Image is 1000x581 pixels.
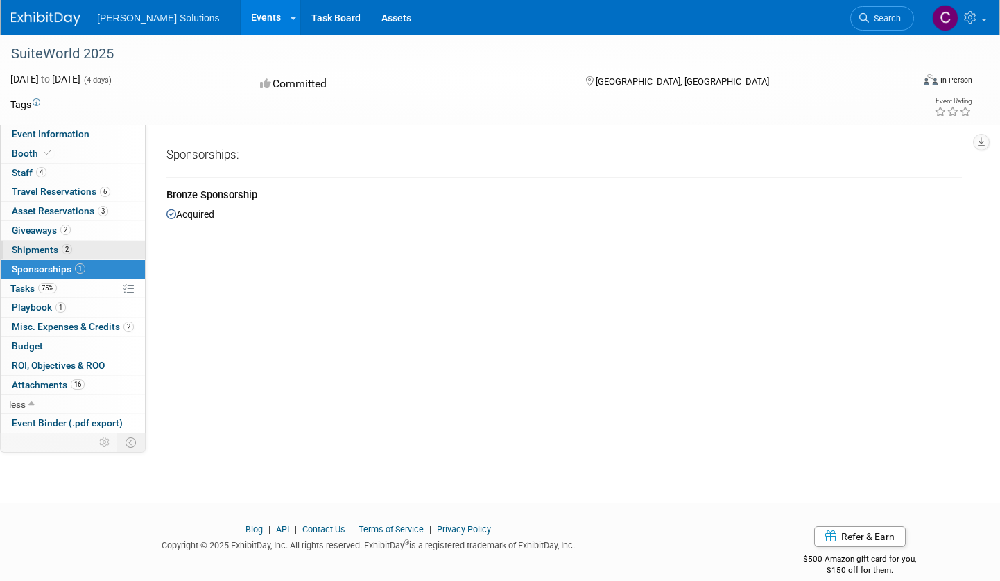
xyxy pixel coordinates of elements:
span: Staff [12,167,46,178]
span: | [426,524,435,535]
a: Giveaways2 [1,221,145,240]
span: 16 [71,379,85,390]
span: [DATE] [DATE] [10,73,80,85]
div: In-Person [940,75,972,85]
td: Tags [10,98,40,112]
span: Booth [12,148,54,159]
div: Event Format [829,72,972,93]
a: less [1,395,145,414]
a: Tasks75% [1,279,145,298]
a: Attachments16 [1,376,145,394]
img: ExhibitDay [11,12,80,26]
a: Blog [245,524,263,535]
span: [GEOGRAPHIC_DATA], [GEOGRAPHIC_DATA] [596,76,769,87]
span: 1 [55,302,66,313]
span: Playbook [12,302,66,313]
span: Shipments [12,244,72,255]
a: Budget [1,337,145,356]
span: Sponsorships [12,263,85,275]
a: Event Information [1,125,145,144]
span: 1 [75,263,85,274]
img: Format-Inperson.png [924,74,938,85]
a: ROI, Objectives & ROO [1,356,145,375]
span: | [347,524,356,535]
a: API [276,524,289,535]
a: Misc. Expenses & Credits2 [1,318,145,336]
div: Committed [256,72,562,96]
a: Refer & Earn [814,526,906,547]
span: less [9,399,26,410]
div: $150 off for them. [748,564,972,576]
span: Event Information [12,128,89,139]
a: Staff4 [1,164,145,182]
img: Cameron Sigurdson [932,5,958,31]
span: Tasks [10,283,57,294]
span: to [39,73,52,85]
span: 2 [62,244,72,254]
span: 3 [98,206,108,216]
span: (4 days) [83,76,112,85]
a: Booth [1,144,145,163]
a: Asset Reservations3 [1,202,145,220]
div: Copyright © 2025 ExhibitDay, Inc. All rights reserved. ExhibitDay is a registered trademark of Ex... [10,536,727,552]
span: [PERSON_NAME] Solutions [97,12,220,24]
a: Contact Us [302,524,345,535]
div: Acquired [166,205,962,221]
span: Budget [12,340,43,352]
span: 6 [100,187,110,197]
a: Privacy Policy [437,524,491,535]
div: SuiteWorld 2025 [6,42,890,67]
span: Asset Reservations [12,205,108,216]
span: ROI, Objectives & ROO [12,360,105,371]
i: Booth reservation complete [44,149,51,157]
div: $500 Amazon gift card for you, [748,544,972,576]
span: 2 [60,225,71,235]
span: 75% [38,283,57,293]
sup: ® [404,539,409,546]
a: Shipments2 [1,241,145,259]
a: Travel Reservations6 [1,182,145,201]
a: Event Binder (.pdf export) [1,414,145,433]
span: Travel Reservations [12,186,110,197]
a: Search [850,6,914,31]
a: Sponsorships1 [1,260,145,279]
span: Misc. Expenses & Credits [12,321,134,332]
a: Terms of Service [359,524,424,535]
div: Event Rating [934,98,972,105]
span: | [291,524,300,535]
a: Playbook1 [1,298,145,317]
td: Toggle Event Tabs [117,433,146,451]
span: 2 [123,322,134,332]
span: Event Binder (.pdf export) [12,417,123,428]
span: Giveaways [12,225,71,236]
span: 4 [36,167,46,177]
td: Personalize Event Tab Strip [93,433,117,451]
span: Attachments [12,379,85,390]
div: Sponsorships: [166,147,962,168]
div: Bronze Sponsorship [166,188,962,205]
span: | [265,524,274,535]
span: Search [869,13,901,24]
